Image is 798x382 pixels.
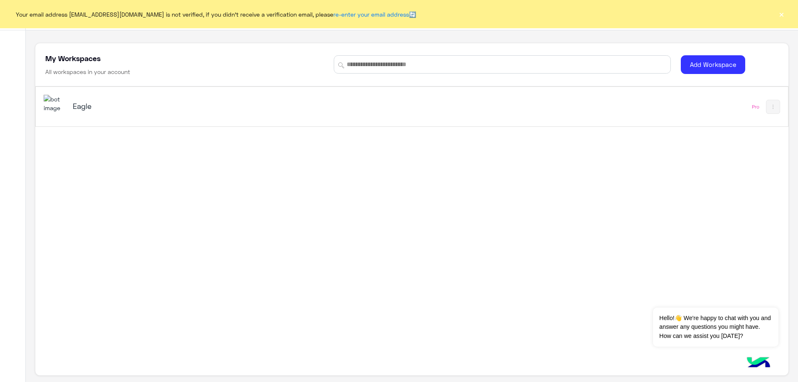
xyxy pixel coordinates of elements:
[45,68,130,76] h6: All workspaces in your account
[44,95,66,113] img: 713415422032625
[752,104,759,110] div: Pro
[653,308,778,347] span: Hello!👋 We're happy to chat with you and answer any questions you might have. How can we assist y...
[73,101,338,111] h5: Eagle
[45,53,101,63] h5: My Workspaces
[777,10,786,18] button: ×
[681,55,745,74] button: Add Workspace
[333,11,409,18] a: re-enter your email address
[744,349,773,378] img: hulul-logo.png
[16,10,416,19] span: Your email address [EMAIL_ADDRESS][DOMAIN_NAME] is not verified, if you didn't receive a verifica...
